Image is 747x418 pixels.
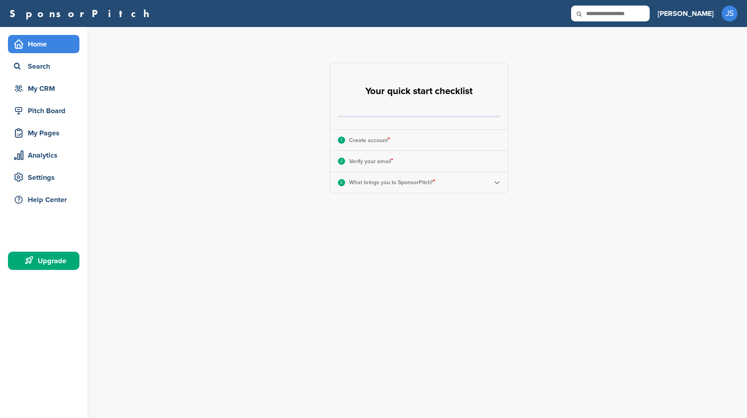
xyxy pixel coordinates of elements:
h2: Your quick start checklist [365,83,473,100]
a: Pitch Board [8,102,79,120]
img: Checklist arrow 2 [494,179,500,185]
p: What brings you to SponsorPitch? [349,177,435,187]
p: Verify your email [349,156,393,166]
a: Search [8,57,79,75]
div: Home [12,37,79,51]
div: 3 [338,179,345,186]
span: JS [722,6,737,21]
div: Search [12,59,79,73]
a: Home [8,35,79,53]
div: Settings [12,170,79,185]
a: SponsorPitch [10,8,154,19]
a: My Pages [8,124,79,142]
div: Upgrade [12,254,79,268]
div: 1 [338,137,345,144]
a: Upgrade [8,252,79,270]
div: Analytics [12,148,79,162]
p: Create account [349,135,390,145]
div: 2 [338,158,345,165]
a: Settings [8,168,79,187]
a: [PERSON_NAME] [658,5,714,22]
div: My CRM [12,81,79,96]
a: Help Center [8,191,79,209]
a: My CRM [8,79,79,98]
div: Help Center [12,193,79,207]
h3: [PERSON_NAME] [658,8,714,19]
a: Analytics [8,146,79,164]
div: Pitch Board [12,104,79,118]
div: My Pages [12,126,79,140]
